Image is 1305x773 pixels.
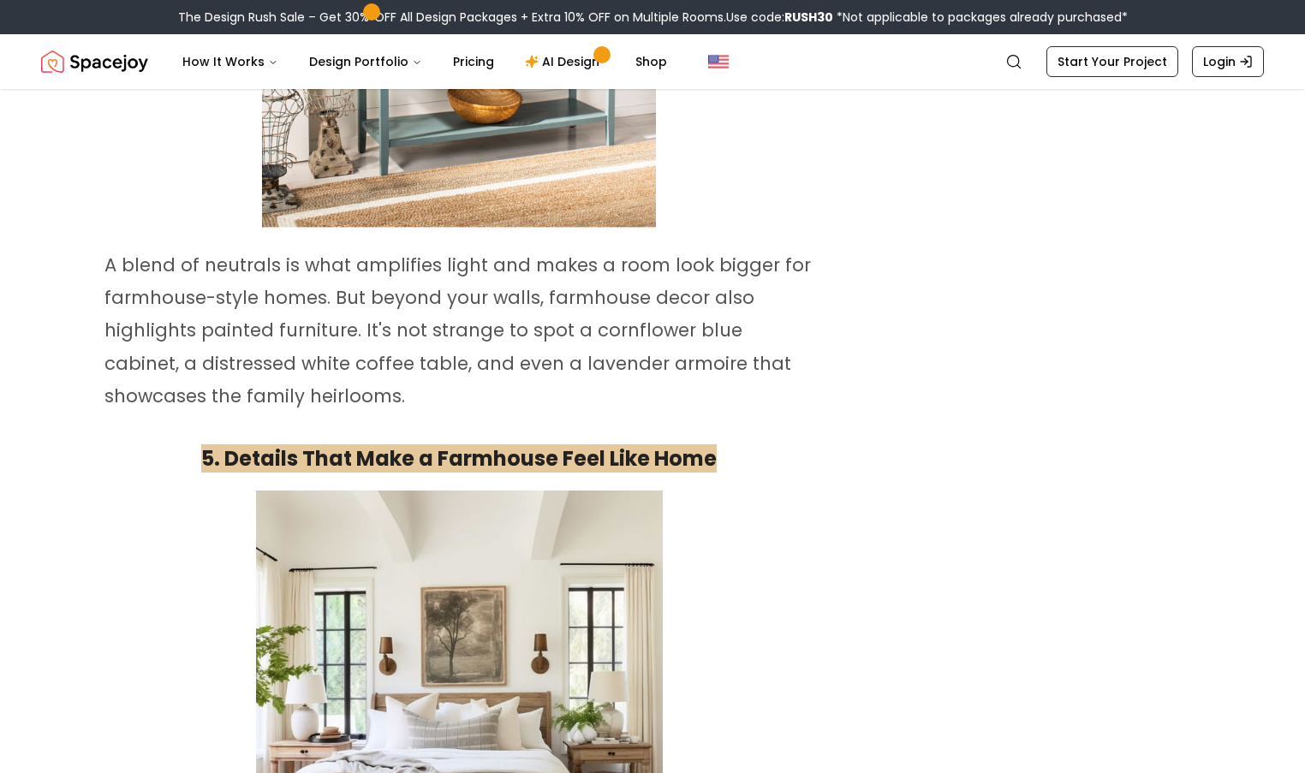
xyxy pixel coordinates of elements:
[41,45,148,79] a: Spacejoy
[439,45,508,79] a: Pricing
[295,45,436,79] button: Design Portfolio
[833,9,1128,26] span: *Not applicable to packages already purchased*
[726,9,833,26] span: Use code:
[169,45,681,79] nav: Main
[178,9,1128,26] div: The Design Rush Sale – Get 30% OFF All Design Packages + Extra 10% OFF on Multiple Rooms.
[784,9,833,26] b: RUSH30
[511,45,618,79] a: AI Design
[1046,46,1178,77] a: Start Your Project
[622,45,681,79] a: Shop
[104,253,811,408] span: A blend of neutrals is what amplifies light and makes a room look bigger for farmhouse-style home...
[1192,46,1264,77] a: Login
[41,34,1264,89] nav: Global
[41,45,148,79] img: Spacejoy Logo
[201,444,717,473] strong: 5. Details That Make a Farmhouse Feel Like Home
[169,45,292,79] button: How It Works
[708,51,729,72] img: United States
